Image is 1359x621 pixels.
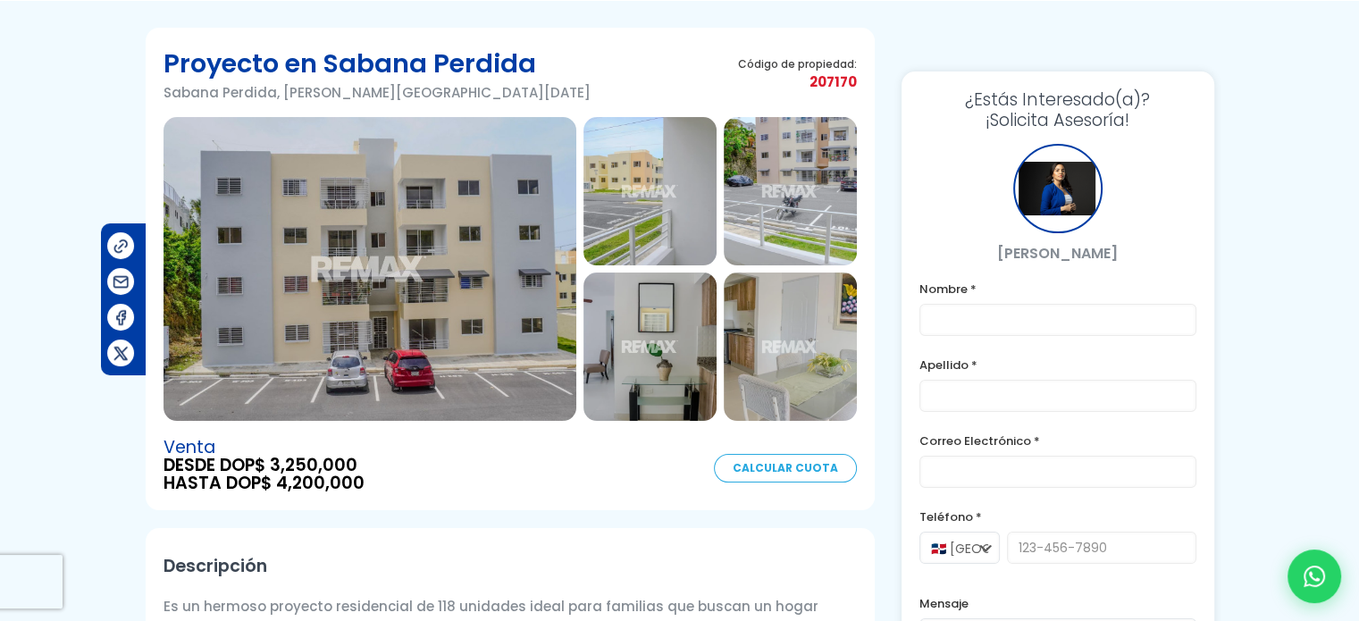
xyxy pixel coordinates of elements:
h3: ¡Solicita Asesoría! [919,89,1196,130]
label: Correo Electrónico * [919,430,1196,452]
img: Compartir [112,273,130,291]
p: Sabana Perdida, [PERSON_NAME][GEOGRAPHIC_DATA][DATE] [164,81,591,104]
img: Compartir [112,308,130,327]
span: Código de propiedad: [738,57,857,71]
label: Nombre * [919,278,1196,300]
span: DESDE DOP$ 3,250,000 [164,457,365,474]
img: Compartir [112,237,130,256]
img: Proyecto en Sabana Perdida [724,273,857,421]
p: [PERSON_NAME] [919,242,1196,264]
input: 123-456-7890 [1007,532,1196,564]
img: Proyecto en Sabana Perdida [583,117,717,265]
label: Mensaje [919,592,1196,615]
span: Venta [164,439,365,457]
img: Proyecto en Sabana Perdida [164,117,576,421]
h2: Descripción [164,546,857,586]
span: ¿Estás Interesado(a)? [919,89,1196,110]
label: Teléfono * [919,506,1196,528]
img: Proyecto en Sabana Perdida [583,273,717,421]
label: Apellido * [919,354,1196,376]
img: Compartir [112,344,130,363]
span: 207170 [738,71,857,93]
h1: Proyecto en Sabana Perdida [164,46,591,81]
div: Arisleidy Santos [1013,144,1103,233]
img: Proyecto en Sabana Perdida [724,117,857,265]
a: Calcular Cuota [714,454,857,483]
span: HASTA DOP$ 4,200,000 [164,474,365,492]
